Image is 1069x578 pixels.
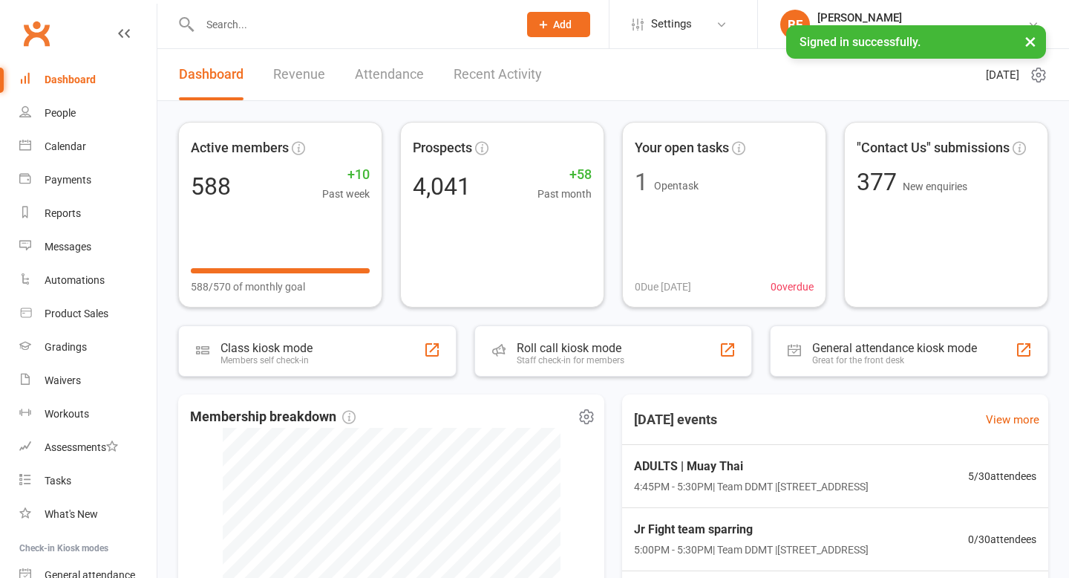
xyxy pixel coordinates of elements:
span: 0 overdue [771,279,814,295]
div: Gradings [45,341,87,353]
div: 4,041 [413,175,471,198]
a: Revenue [273,49,325,100]
span: Open task [654,180,699,192]
a: Recent Activity [454,49,542,100]
div: 588 [191,175,231,198]
div: Tasks [45,475,71,487]
div: Workouts [45,408,89,420]
span: [DATE] [986,66,1019,84]
span: Your open tasks [635,137,729,159]
span: Settings [651,7,692,41]
div: Roll call kiosk mode [517,341,624,355]
div: Reports [45,207,81,219]
a: Calendar [19,130,157,163]
a: Waivers [19,364,157,397]
a: Payments [19,163,157,197]
a: Automations [19,264,157,297]
a: Reports [19,197,157,230]
div: BF [780,10,810,39]
span: 588/570 of monthly goal [191,279,305,295]
a: Product Sales [19,297,157,331]
span: 5 / 30 attendees [968,468,1036,484]
a: Gradings [19,331,157,364]
div: Calendar [45,140,86,152]
a: Assessments [19,431,157,464]
div: Dashboard [45,74,96,85]
span: Past week [322,186,370,202]
span: Past month [537,186,592,202]
span: Jr Fight team sparring [634,520,869,539]
a: Attendance [355,49,424,100]
input: Search... [195,14,508,35]
span: Prospects [413,137,472,159]
a: Dashboard [179,49,243,100]
span: ADULTS | Muay Thai [634,457,869,476]
div: People [45,107,76,119]
span: 5:00PM - 5:30PM | Team DDMT | [STREET_ADDRESS] [634,542,869,558]
div: Class kiosk mode [220,341,313,355]
span: +10 [322,164,370,186]
span: Add [553,19,572,30]
div: Product Sales [45,308,108,319]
div: General attendance kiosk mode [812,341,977,355]
div: Members self check-in [220,355,313,366]
div: Automations [45,274,105,286]
div: [PERSON_NAME] [817,11,1027,25]
div: Messages [45,241,91,253]
div: 1 [635,170,648,194]
button: Add [527,12,590,37]
a: Messages [19,230,157,264]
span: Membership breakdown [190,406,356,428]
span: New enquiries [903,181,967,192]
a: What's New [19,498,157,531]
span: 377 [857,168,903,196]
a: Dashboard [19,63,157,97]
div: Waivers [45,374,81,386]
a: View more [986,411,1039,429]
div: Payments [45,174,91,186]
div: Double Dose Muay Thai [GEOGRAPHIC_DATA] [817,25,1027,38]
span: Signed in successfully. [800,35,921,49]
span: Active members [191,137,289,159]
span: "Contact Us" submissions [857,137,1010,159]
a: Tasks [19,464,157,498]
a: People [19,97,157,130]
div: Great for the front desk [812,355,977,366]
span: 0 Due [DATE] [635,279,691,295]
span: 4:45PM - 5:30PM | Team DDMT | [STREET_ADDRESS] [634,478,869,495]
button: × [1017,25,1044,57]
h3: [DATE] events [622,406,729,433]
div: Assessments [45,441,118,453]
div: Staff check-in for members [517,355,624,366]
a: Clubworx [18,15,55,52]
a: Workouts [19,397,157,431]
div: What's New [45,508,98,520]
span: +58 [537,164,592,186]
span: 0 / 30 attendees [968,531,1036,548]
